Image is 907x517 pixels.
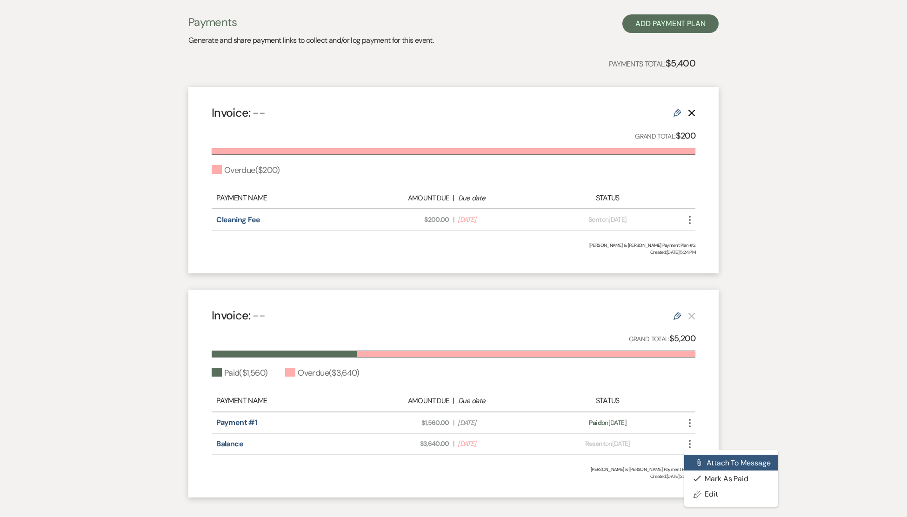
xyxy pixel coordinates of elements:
[629,332,696,345] p: Grand Total:
[363,193,449,204] div: Amount Due
[684,471,778,486] button: Mark as Paid
[212,473,695,480] span: Created: [DATE] 2:43 PM
[635,129,695,143] p: Grand Total:
[458,396,544,406] div: Due date
[216,395,359,406] div: Payment Name
[622,14,719,33] button: Add Payment Plan
[216,418,257,427] a: Payment #1
[212,307,265,324] h4: Invoice:
[216,439,243,449] a: Balance
[548,192,667,204] div: Status
[609,56,695,71] p: Payments Total:
[588,215,601,224] span: Sent
[458,418,543,428] span: [DATE]
[253,105,265,120] span: --
[548,439,667,449] div: on [DATE]
[212,105,265,121] h4: Invoice:
[212,242,695,249] div: [PERSON_NAME] & [PERSON_NAME] Payment Plan #2
[458,193,544,204] div: Due date
[212,367,267,379] div: Paid ( $1,560 )
[676,130,695,141] strong: $200
[585,439,605,448] span: Resent
[285,367,359,379] div: Overdue ( $3,640 )
[212,249,695,256] span: Created: [DATE] 5:24 PM
[688,312,695,320] button: This payment plan cannot be deleted because it contains links that have been paid through Weven’s...
[684,486,778,502] a: Edit
[216,192,359,204] div: Payment Name
[548,418,667,428] div: on [DATE]
[669,333,695,344] strong: $5,200
[212,164,280,177] div: Overdue ( $200 )
[666,57,695,69] strong: $5,400
[458,215,543,225] span: [DATE]
[363,396,449,406] div: Amount Due
[188,34,433,46] p: Generate and share payment links to collect and/or log payment for this event.
[458,439,543,449] span: [DATE]
[589,418,601,427] span: Paid
[188,14,433,30] h3: Payments
[359,192,548,204] div: |
[364,418,449,428] span: $1,560.00
[364,439,449,449] span: $3,640.00
[453,439,454,449] span: |
[548,215,667,225] div: on [DATE]
[684,455,778,471] button: Attach to Message
[216,215,260,225] a: Cleaning Fee
[548,395,667,406] div: Status
[453,418,454,428] span: |
[253,308,265,323] span: --
[359,395,548,406] div: |
[453,215,454,225] span: |
[212,466,695,473] div: [PERSON_NAME] & [PERSON_NAME] Payment Plan #1
[364,215,449,225] span: $200.00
